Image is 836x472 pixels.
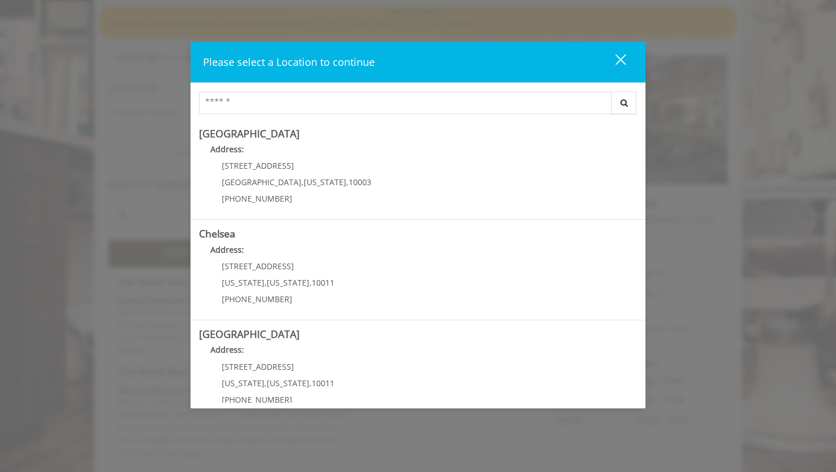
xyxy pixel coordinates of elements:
[264,378,267,389] span: ,
[222,294,292,304] span: [PHONE_NUMBER]
[210,344,244,355] b: Address:
[222,261,294,271] span: [STREET_ADDRESS]
[199,227,235,240] b: Chelsea
[210,144,244,154] b: Address:
[222,193,292,204] span: [PHONE_NUMBER]
[594,51,633,74] button: close dialog
[222,160,294,171] span: [STREET_ADDRESS]
[602,53,625,70] div: close dialog
[222,394,292,405] span: [PHONE_NUMBER]
[618,99,631,107] i: Search button
[199,127,300,140] b: [GEOGRAPHIC_DATA]
[222,277,264,288] span: [US_STATE]
[301,177,304,187] span: ,
[199,91,637,120] div: Center Select
[203,55,375,69] span: Please select a Location to continue
[222,361,294,372] span: [STREET_ADDRESS]
[309,378,312,389] span: ,
[199,327,300,341] b: [GEOGRAPHIC_DATA]
[199,91,612,114] input: Search Center
[346,177,349,187] span: ,
[267,378,309,389] span: [US_STATE]
[349,177,371,187] span: 10003
[222,378,264,389] span: [US_STATE]
[304,177,346,187] span: [US_STATE]
[267,277,309,288] span: [US_STATE]
[210,244,244,255] b: Address:
[264,277,267,288] span: ,
[312,378,334,389] span: 10011
[312,277,334,288] span: 10011
[222,177,301,187] span: [GEOGRAPHIC_DATA]
[309,277,312,288] span: ,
